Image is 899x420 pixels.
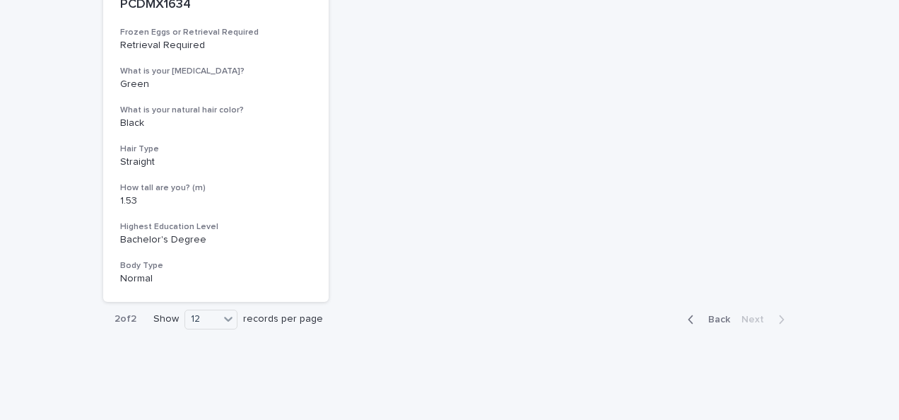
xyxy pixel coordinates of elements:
[120,117,312,129] p: Black
[153,313,179,325] p: Show
[185,312,219,327] div: 12
[676,313,736,326] button: Back
[700,315,730,325] span: Back
[120,66,312,77] h3: What is your [MEDICAL_DATA]?
[120,273,312,285] p: Normal
[243,313,323,325] p: records per page
[120,221,312,233] h3: Highest Education Level
[120,195,312,207] p: 1.53
[120,144,312,155] h3: Hair Type
[736,313,796,326] button: Next
[120,78,312,91] p: Green
[120,156,312,168] p: Straight
[120,260,312,272] h3: Body Type
[741,315,772,325] span: Next
[120,40,312,52] p: Retrieval Required
[120,27,312,38] h3: Frozen Eggs or Retrieval Required
[103,302,148,337] p: 2 of 2
[120,234,312,246] p: Bachelor's Degree
[120,105,312,116] h3: What is your natural hair color?
[120,182,312,194] h3: How tall are you? (m)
